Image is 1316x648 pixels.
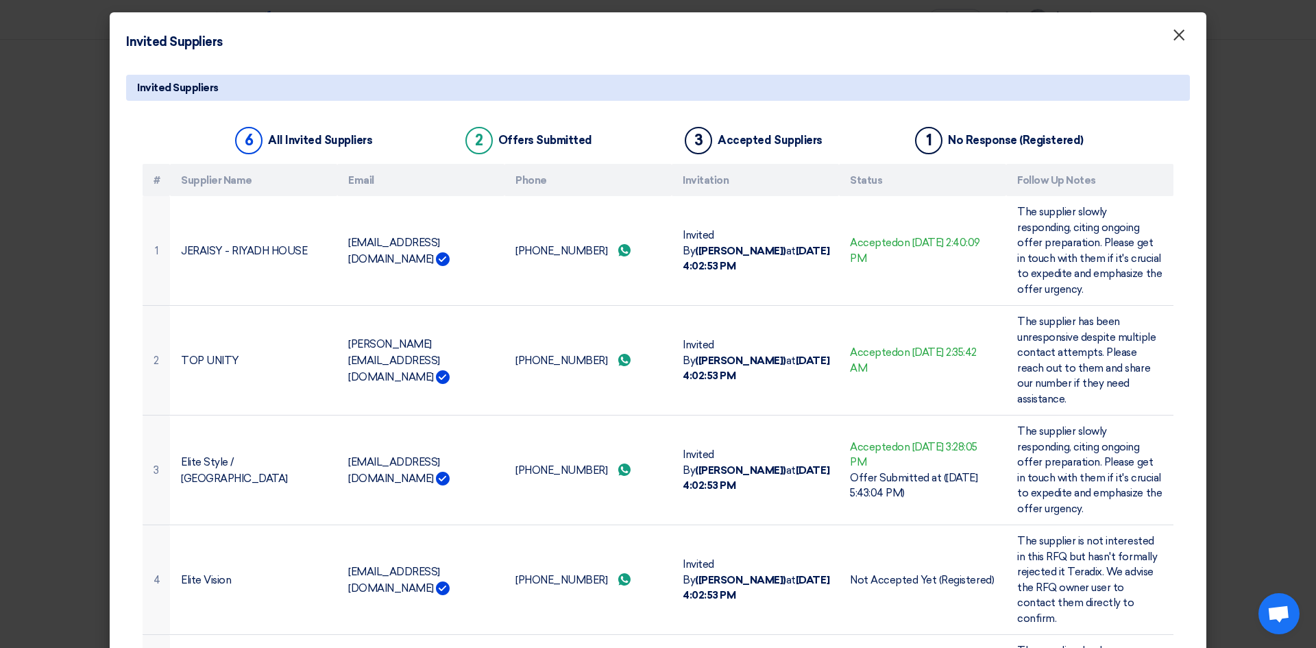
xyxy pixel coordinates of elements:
font: [EMAIL_ADDRESS][DOMAIN_NAME] [348,456,440,485]
font: [PHONE_NUMBER] [515,245,607,257]
font: TOP UNITY [181,355,239,367]
font: Not Accepted Yet (Registered) [850,574,994,586]
font: on [DATE] 2:40:09 PM [850,237,980,265]
font: 3 [694,131,703,149]
font: on [DATE] 2:35:42 AM [850,346,977,374]
font: 3 [154,464,159,477]
font: at [786,355,796,367]
font: 1 [926,131,932,149]
font: Offer Submitted at ([DATE] 5:43:04 PM) [850,472,978,500]
font: 2 [475,131,483,149]
font: [EMAIL_ADDRESS][DOMAIN_NAME] [348,566,440,595]
font: All Invited Suppliers [268,134,372,147]
font: Accepted [850,346,897,359]
font: Phone [515,174,547,187]
img: Verified Account [436,252,450,266]
font: JERAISY - RIYADH HOUSE [181,245,307,257]
img: Verified Account [436,581,450,595]
font: ([PERSON_NAME]) [695,245,786,257]
font: 1 [155,245,158,257]
font: The supplier has been unresponsive despite multiple contact attempts. Please reach out to them an... [1017,315,1156,405]
font: The supplier slowly responding, citing ongoing offer preparation. Please get in touch with them i... [1017,206,1162,296]
button: Close [1161,22,1197,49]
font: The supplier slowly responding, citing ongoing offer preparation. Please get in touch with them i... [1017,425,1162,515]
font: × [1172,25,1186,52]
font: Offers Submitted [498,134,592,147]
font: [EMAIL_ADDRESS][DOMAIN_NAME] [348,237,440,265]
font: Invited Suppliers [137,82,219,94]
font: 4 [154,574,160,586]
font: Invited By [683,229,714,257]
font: Email [348,174,374,187]
font: Elite Style / [GEOGRAPHIC_DATA] [181,456,288,485]
font: ([PERSON_NAME]) [695,355,786,367]
font: 6 [245,131,254,149]
font: Status [850,174,882,187]
font: Accepted Suppliers [718,134,822,147]
font: at [786,245,796,257]
font: Invited By [683,448,714,477]
font: The supplier is not interested in this RFQ but hasn't formally rejected it Teradix. We advise the... [1017,535,1157,625]
font: ([PERSON_NAME]) [695,464,786,477]
font: Elite Vision [181,574,231,586]
font: Supplier Name [181,174,252,187]
font: Invited Suppliers [126,34,223,49]
font: # [154,174,160,187]
font: [PHONE_NUMBER] [515,464,607,477]
font: 2 [154,355,159,367]
font: [PHONE_NUMBER] [515,355,607,367]
font: [PERSON_NAME][EMAIL_ADDRESS][DOMAIN_NAME] [348,338,440,383]
font: No Response (Registered) [948,134,1083,147]
font: ([PERSON_NAME]) [695,574,786,586]
div: Open chat [1258,593,1300,634]
font: Accepted [850,441,897,453]
font: at [786,574,796,586]
font: [PHONE_NUMBER] [515,574,607,586]
font: Accepted [850,237,897,249]
font: Invited By [683,558,714,586]
font: at [786,464,796,477]
img: Verified Account [436,370,450,384]
font: on [DATE] 3:28:05 PM [850,441,977,469]
font: Invitation [683,174,729,187]
img: Verified Account [436,472,450,485]
font: Invited By [683,339,714,367]
font: Follow Up Notes [1017,174,1096,187]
